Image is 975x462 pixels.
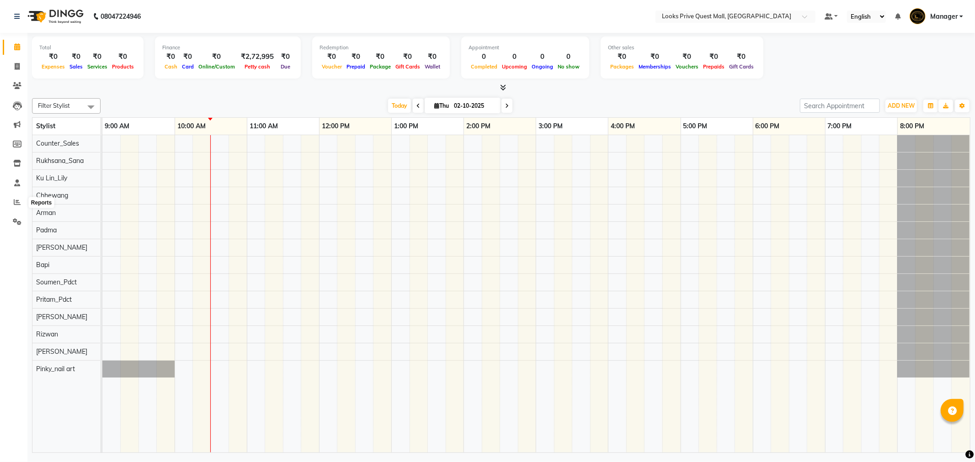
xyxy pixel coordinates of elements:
span: [PERSON_NAME] [36,243,87,252]
input: 2025-10-02 [451,99,497,113]
span: Soumen_Pdct [36,278,77,286]
span: Due [278,63,293,70]
div: ₹2,72,995 [237,52,277,62]
div: ₹0 [320,52,344,62]
a: 3:00 PM [536,120,565,133]
div: ₹0 [39,52,67,62]
a: 11:00 AM [247,120,280,133]
span: Petty cash [242,63,272,70]
span: Ku Lin_Lily [36,174,67,182]
span: Ongoing [529,63,555,70]
span: Pritam_Pdct [36,295,72,304]
div: ₹0 [196,52,237,62]
div: ₹0 [673,52,701,62]
div: Appointment [469,44,582,52]
span: Gift Cards [393,63,422,70]
b: 08047224946 [101,4,141,29]
div: Other sales [608,44,756,52]
div: 0 [555,52,582,62]
span: Vouchers [673,63,701,70]
a: 12:00 PM [320,120,352,133]
span: Memberships [636,63,673,70]
span: Card [180,63,196,70]
span: Prepaids [701,63,727,70]
div: ₹0 [110,52,136,62]
div: ₹0 [636,52,673,62]
img: Manager [910,8,926,24]
span: Stylist [36,122,55,130]
a: 1:00 PM [392,120,421,133]
div: Reports [29,197,54,208]
div: Finance [162,44,293,52]
div: ₹0 [67,52,85,62]
span: Sales [67,63,85,70]
span: Gift Cards [727,63,756,70]
span: Arman [36,209,56,217]
div: ₹0 [180,52,196,62]
a: 8:00 PM [898,120,927,133]
div: 0 [500,52,529,62]
span: Bapi [36,261,49,269]
div: ₹0 [277,52,293,62]
span: ADD NEW [888,102,915,109]
span: Expenses [39,63,67,70]
div: Total [39,44,136,52]
span: Padma [36,226,57,234]
span: Upcoming [500,63,529,70]
span: Completed [469,63,500,70]
div: ₹0 [727,52,756,62]
span: Manager [930,12,958,21]
span: Thu [432,102,451,109]
div: ₹0 [368,52,393,62]
img: logo [23,4,86,29]
span: Package [368,63,393,70]
div: ₹0 [608,52,636,62]
span: Cash [162,63,180,70]
div: 0 [469,52,500,62]
span: No show [555,63,582,70]
span: Today [388,99,411,113]
span: Packages [608,63,636,70]
span: Pinky_nail art [36,365,75,373]
span: Rizwan [36,330,58,338]
button: ADD NEW [885,100,917,112]
a: 7:00 PM [826,120,854,133]
span: Online/Custom [196,63,237,70]
div: ₹0 [85,52,110,62]
a: 9:00 AM [102,120,132,133]
div: ₹0 [344,52,368,62]
a: 4:00 PM [608,120,637,133]
a: 2:00 PM [464,120,493,133]
span: Counter_Sales [36,139,79,147]
div: ₹0 [701,52,727,62]
span: Wallet [422,63,442,70]
div: 0 [529,52,555,62]
span: Filter Stylist [38,102,70,109]
span: Prepaid [344,63,368,70]
span: [PERSON_NAME] [36,313,87,321]
span: Voucher [320,63,344,70]
span: Chhewang [36,191,68,199]
span: Products [110,63,136,70]
div: Redemption [320,44,442,52]
a: 6:00 PM [753,120,782,133]
a: 5:00 PM [681,120,710,133]
div: ₹0 [422,52,442,62]
div: ₹0 [162,52,180,62]
a: 10:00 AM [175,120,208,133]
span: Rukhsana_Sana [36,157,84,165]
div: ₹0 [393,52,422,62]
input: Search Appointment [800,99,880,113]
span: [PERSON_NAME] [36,347,87,356]
span: Services [85,63,110,70]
